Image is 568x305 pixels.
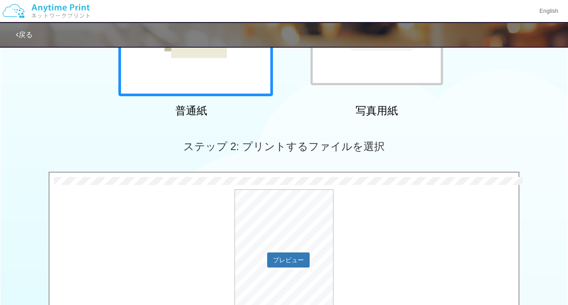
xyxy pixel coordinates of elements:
h2: 普通紙 [114,105,269,117]
a: 戻る [16,31,33,38]
span: ステップ 2: プリントするファイルを選択 [183,140,385,152]
button: プレビュー [267,252,310,267]
h2: 写真用紙 [299,105,454,117]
